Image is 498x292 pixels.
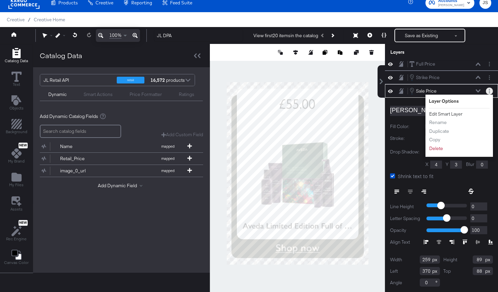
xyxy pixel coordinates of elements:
[13,82,20,87] span: Text
[429,98,490,104] div: Layer Options
[390,268,398,274] label: Left
[390,123,420,130] label: Fill Color:
[390,215,421,222] label: Letter Spacing
[161,131,203,138] button: Add Custom Field
[6,236,27,242] span: Rec Engine
[486,74,493,81] button: Layer Options
[416,74,440,81] div: Strike Price
[443,257,457,263] label: Height
[7,70,26,89] button: Text
[8,159,25,164] span: My Brand
[253,32,318,39] div: View first 20 items in the catalog
[4,141,29,166] button: NewMy Brand
[443,268,451,274] label: Top
[390,49,459,55] div: Layers
[149,144,186,149] span: mapped
[429,128,449,135] button: Duplicate
[2,218,31,244] button: NewRec Engine
[338,50,342,55] svg: Paste image
[486,88,493,95] button: Layer Options
[409,74,440,81] button: Strike Price
[429,145,443,152] button: Delete
[390,227,421,234] label: Opacity
[40,125,121,138] input: Search catalog fields
[48,91,67,98] div: Dynamic
[390,239,424,245] label: Align Text
[338,49,344,56] button: Paste image
[429,119,447,126] button: Rename
[149,74,166,86] strong: 16,572
[4,260,29,265] span: Canvas Color
[10,206,23,212] span: Assets
[40,141,195,152] button: Namemapped
[5,58,28,64] span: Catalog Data
[60,143,109,150] div: Name
[19,143,28,148] span: New
[149,74,170,86] div: products
[25,17,34,22] span: /
[40,153,195,165] button: Retail_Pricemapped
[390,257,402,263] label: Width
[117,77,144,83] div: retail
[6,129,27,135] span: Background
[9,182,24,188] span: My Files
[416,88,437,94] div: Sale Price
[40,141,203,152] div: Namemapped
[390,279,402,286] label: Angle
[323,50,327,55] svg: Copy image
[84,91,113,98] div: Smart Actions
[9,105,24,111] span: Objects
[34,17,65,22] a: Creative Home
[149,168,186,173] span: mapped
[5,171,28,190] button: Add Files
[398,173,434,179] span: Shrink text to fit
[466,161,474,168] label: Blur
[390,203,421,210] label: Line Height
[109,32,121,39] span: 100%
[5,94,28,113] button: Add Text
[409,60,436,68] button: Full Price
[438,3,464,8] span: [PERSON_NAME]
[19,221,28,225] span: New
[390,149,420,155] label: Drop Shadow:
[429,136,441,143] button: Copy
[323,49,329,56] button: Copy image
[1,46,32,66] button: Add Rectangle
[40,113,98,120] span: Add Dynamic Catalog Fields
[395,29,448,42] button: Save as Existing
[2,118,31,137] button: Add Rectangle
[40,153,203,165] div: Retail_Pricemapped
[328,29,337,42] button: Next Product
[409,87,437,95] button: Sale Price
[60,168,109,174] div: image_0_url
[130,91,162,98] div: Price Formatter
[425,161,428,168] label: X
[429,111,463,118] button: Edit Smart Layer
[486,60,493,68] button: Layer Options
[390,135,420,143] label: Stroke:
[98,182,145,189] button: Add Dynamic Field
[40,51,82,60] div: Catalog Data
[40,165,195,177] button: image_0_urlmapped
[416,61,435,67] div: Full Price
[44,74,112,86] div: JL Retail API
[446,161,448,168] label: Y
[179,91,194,98] div: Ratings
[6,194,27,214] button: Assets
[149,156,186,161] span: mapped
[60,155,109,162] div: Retail_Price
[7,17,25,22] span: Creative
[40,165,203,177] div: image_0_urlmapped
